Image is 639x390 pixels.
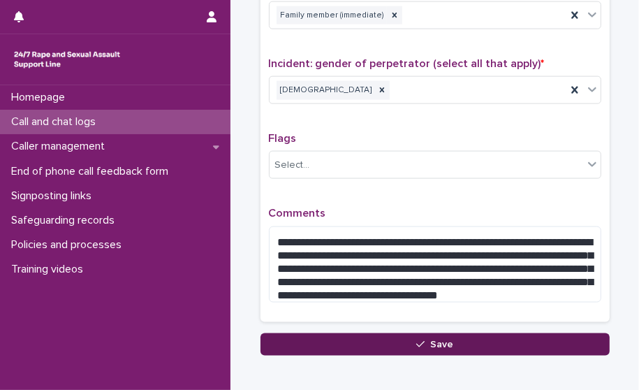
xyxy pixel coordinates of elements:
[260,333,610,356] button: Save
[6,115,107,129] p: Call and chat logs
[6,238,133,252] p: Policies and processes
[430,340,453,349] span: Save
[6,189,103,203] p: Signposting links
[11,45,123,73] img: rhQMoQhaT3yELyF149Cw
[6,165,179,178] p: End of phone call feedback form
[277,6,387,25] div: Family member (immediate)
[6,214,126,227] p: Safeguarding records
[269,133,297,144] span: Flags
[6,140,116,153] p: Caller management
[275,158,310,173] div: Select...
[269,208,326,219] span: Comments
[6,263,94,276] p: Training videos
[277,81,374,100] div: [DEMOGRAPHIC_DATA]
[6,91,76,104] p: Homepage
[269,58,545,69] span: Incident: gender of perpetrator (select all that apply)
